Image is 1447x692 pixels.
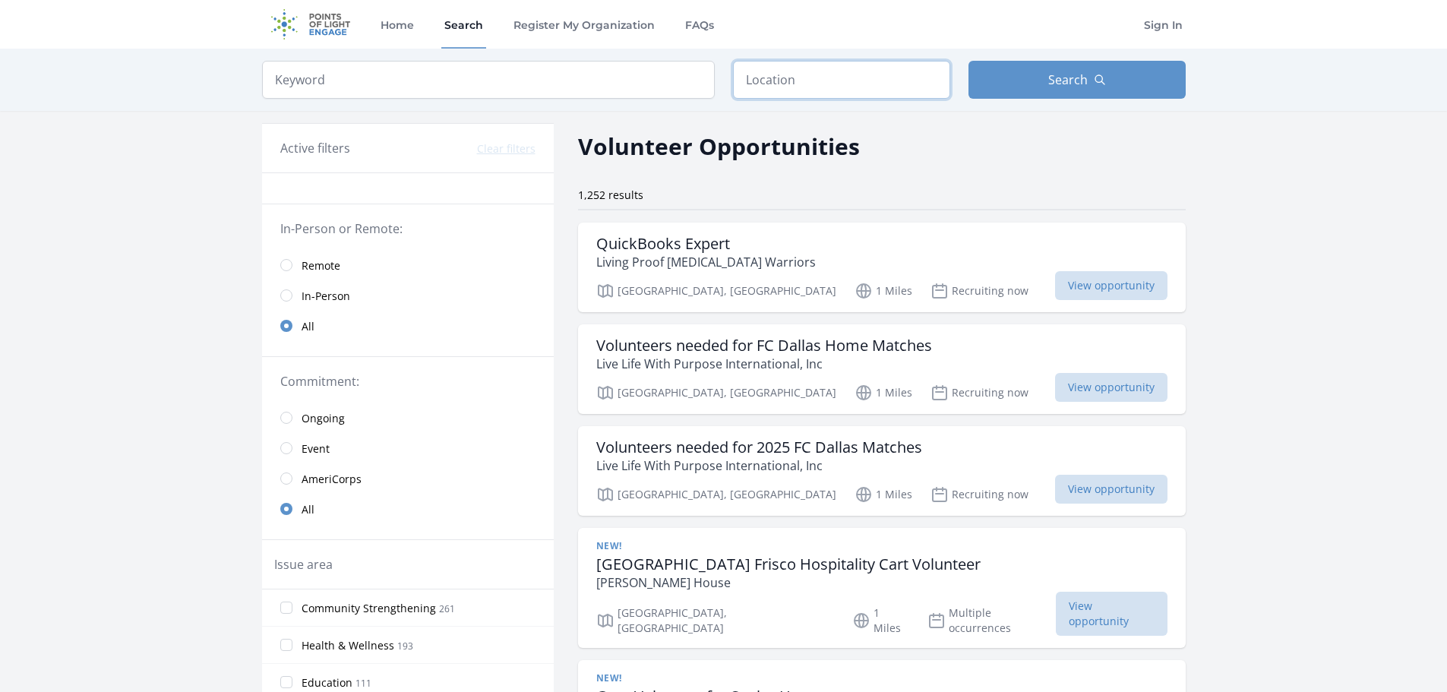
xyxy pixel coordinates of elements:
[274,555,333,574] legend: Issue area
[302,289,350,304] span: In-Person
[262,311,554,341] a: All
[302,258,340,273] span: Remote
[302,472,362,487] span: AmeriCorps
[596,355,932,373] p: Live Life With Purpose International, Inc
[302,319,314,334] span: All
[355,677,371,690] span: 111
[262,433,554,463] a: Event
[930,384,1028,402] p: Recruiting now
[280,676,292,688] input: Education 111
[280,220,536,238] legend: In-Person or Remote:
[280,139,350,157] h3: Active filters
[596,253,816,271] p: Living Proof [MEDICAL_DATA] Warriors
[302,601,436,616] span: Community Strengthening
[262,494,554,524] a: All
[596,438,922,457] h3: Volunteers needed for 2025 FC Dallas Matches
[855,282,912,300] p: 1 Miles
[578,426,1186,516] a: Volunteers needed for 2025 FC Dallas Matches Live Life With Purpose International, Inc [GEOGRAPHI...
[262,61,715,99] input: Keyword
[262,403,554,433] a: Ongoing
[397,640,413,653] span: 193
[596,282,836,300] p: [GEOGRAPHIC_DATA], [GEOGRAPHIC_DATA]
[578,324,1186,414] a: Volunteers needed for FC Dallas Home Matches Live Life With Purpose International, Inc [GEOGRAPHI...
[280,602,292,614] input: Community Strengthening 261
[596,384,836,402] p: [GEOGRAPHIC_DATA], [GEOGRAPHIC_DATA]
[855,485,912,504] p: 1 Miles
[262,463,554,494] a: AmeriCorps
[262,280,554,311] a: In-Person
[302,675,352,690] span: Education
[1055,475,1167,504] span: View opportunity
[302,411,345,426] span: Ongoing
[596,235,816,253] h3: QuickBooks Expert
[1048,71,1088,89] span: Search
[262,250,554,280] a: Remote
[578,223,1186,312] a: QuickBooks Expert Living Proof [MEDICAL_DATA] Warriors [GEOGRAPHIC_DATA], [GEOGRAPHIC_DATA] 1 Mil...
[927,605,1056,636] p: Multiple occurrences
[578,129,860,163] h2: Volunteer Opportunities
[596,605,834,636] p: [GEOGRAPHIC_DATA], [GEOGRAPHIC_DATA]
[930,282,1028,300] p: Recruiting now
[280,372,536,390] legend: Commitment:
[1055,373,1167,402] span: View opportunity
[596,457,922,475] p: Live Life With Purpose International, Inc
[439,602,455,615] span: 261
[302,441,330,457] span: Event
[852,605,909,636] p: 1 Miles
[596,555,981,574] h3: [GEOGRAPHIC_DATA] Frisco Hospitality Cart Volunteer
[596,672,622,684] span: New!
[578,528,1186,648] a: New! [GEOGRAPHIC_DATA] Frisco Hospitality Cart Volunteer [PERSON_NAME] House [GEOGRAPHIC_DATA], [...
[280,639,292,651] input: Health & Wellness 193
[930,485,1028,504] p: Recruiting now
[302,638,394,653] span: Health & Wellness
[733,61,950,99] input: Location
[855,384,912,402] p: 1 Miles
[578,188,643,202] span: 1,252 results
[477,141,536,156] button: Clear filters
[596,540,622,552] span: New!
[596,485,836,504] p: [GEOGRAPHIC_DATA], [GEOGRAPHIC_DATA]
[968,61,1186,99] button: Search
[1056,592,1167,636] span: View opportunity
[1055,271,1167,300] span: View opportunity
[596,337,932,355] h3: Volunteers needed for FC Dallas Home Matches
[596,574,981,592] p: [PERSON_NAME] House
[302,502,314,517] span: All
